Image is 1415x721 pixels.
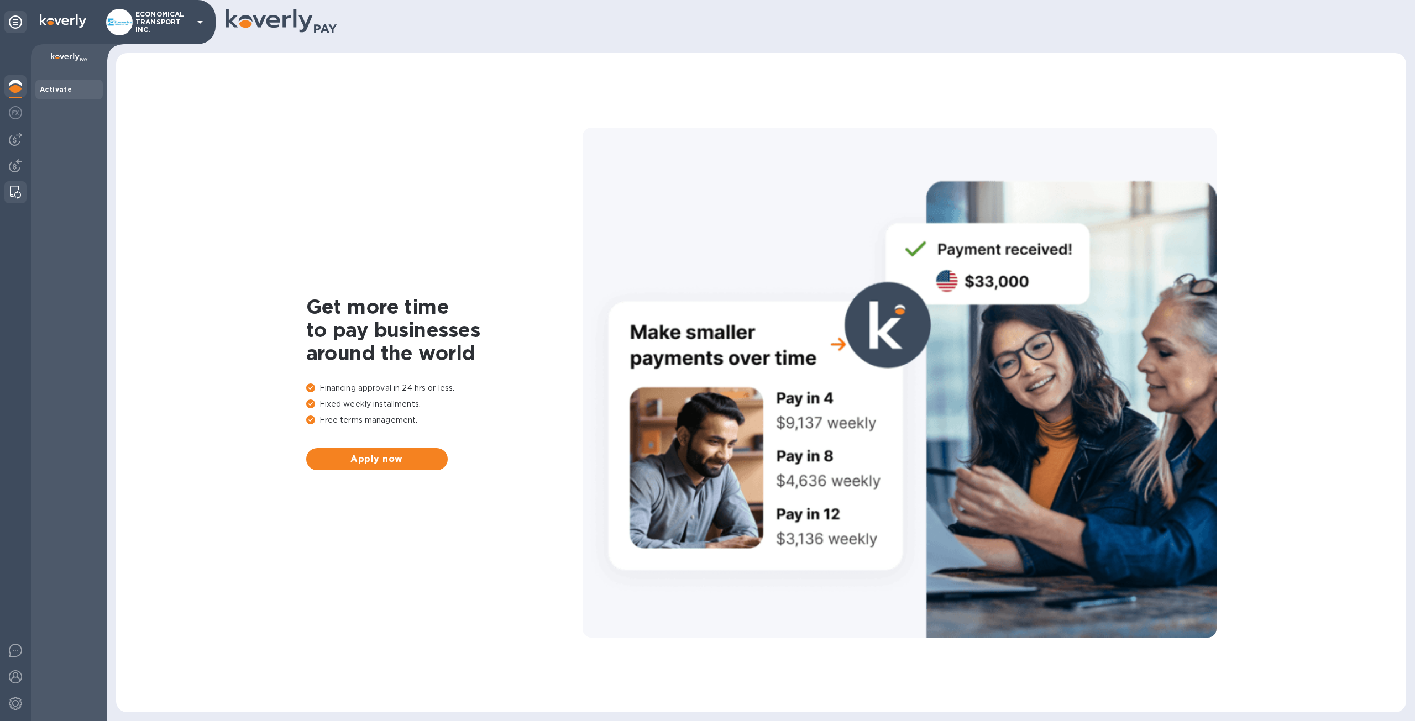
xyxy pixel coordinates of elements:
[306,295,583,365] h1: Get more time to pay businesses around the world
[315,452,439,466] span: Apply now
[9,106,22,119] img: Foreign exchange
[306,448,448,470] button: Apply now
[135,10,191,34] p: ECONOMICAL TRANSPORT INC.
[40,14,86,28] img: Logo
[306,414,583,426] p: Free terms management.
[306,398,583,410] p: Fixed weekly installments.
[306,382,583,394] p: Financing approval in 24 hrs or less.
[40,85,72,93] b: Activate
[4,11,27,33] div: Unpin categories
